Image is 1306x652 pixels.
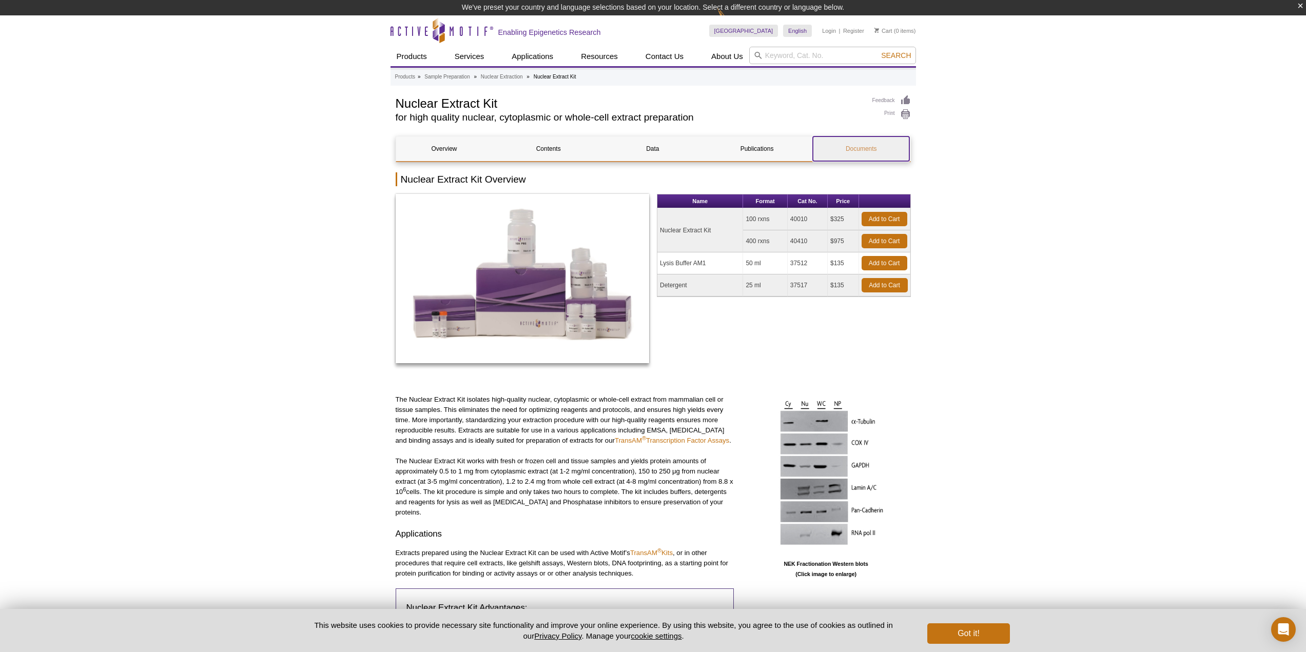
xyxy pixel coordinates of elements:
td: 100 rxns [743,208,787,230]
td: 400 rxns [743,230,787,252]
button: Search [878,51,914,60]
a: Add to Cart [862,212,907,226]
p: The Nuclear Extract Kit works with fresh or frozen cell and tissue samples and yields protein amo... [396,456,734,518]
th: Cat No. [788,194,828,208]
td: 25 ml [743,274,787,297]
td: 50 ml [743,252,787,274]
img: Change Here [717,8,745,32]
span: Search [881,51,911,60]
td: 40410 [788,230,828,252]
h2: Enabling Epigenetics Research [498,28,601,37]
a: Nuclear Extraction [481,72,523,82]
img: Nuclear Extract Kit [396,194,650,363]
a: Add to Cart [862,278,908,292]
td: Detergent [657,274,743,297]
a: About Us [705,47,749,66]
a: Register [843,27,864,34]
th: Price [828,194,859,208]
li: » [474,74,477,80]
a: Login [822,27,836,34]
a: Data [605,136,701,161]
a: Products [395,72,415,82]
a: Publications [709,136,805,161]
a: Cart [874,27,892,34]
td: $135 [828,252,859,274]
a: Documents [813,136,909,161]
li: » [527,74,530,80]
img: NEK Fractionation Western blots [762,394,890,556]
a: Contents [500,136,597,161]
p: The Nuclear Extract Kit isolates high-quality nuclear, cytoplasmic or whole-cell extract from mam... [396,394,734,446]
button: cookie settings [631,631,681,640]
a: Overview [396,136,493,161]
h2: Nuclear Extract Kit Overview [396,172,911,186]
td: 37517 [788,274,828,297]
td: $975 [828,230,859,252]
li: | [839,25,841,37]
p: This website uses cookies to provide necessary site functionality and improve your online experie... [297,620,911,641]
a: Sample Preparation [424,72,470,82]
a: Add to Cart [862,256,907,270]
a: Print [872,109,911,120]
th: Name [657,194,743,208]
h1: Nuclear Extract Kit [396,95,862,110]
a: Add to Cart [862,234,907,248]
a: Feedback [872,95,911,106]
b: NEK Fractionation Western blots (Click image to enlarge) [784,561,868,577]
input: Keyword, Cat. No. [749,47,916,64]
li: (0 items) [874,25,916,37]
td: Nuclear Extract Kit [657,208,743,252]
a: TransAM®Transcription Factor Assays [615,437,729,444]
h2: for high quality nuclear, cytoplasmic or whole-cell extract preparation [396,113,862,122]
td: $135 [828,274,859,297]
a: English [783,25,812,37]
a: Contact Us [639,47,690,66]
a: Services [449,47,491,66]
li: » [418,74,421,80]
div: Open Intercom Messenger [1271,617,1296,642]
th: Format [743,194,787,208]
a: Products [391,47,433,66]
img: Your Cart [874,28,879,33]
td: Lysis Buffer AM1 [657,252,743,274]
li: Nuclear Extract Kit [534,74,576,80]
a: Resources [575,47,624,66]
p: Extracts prepared using the Nuclear Extract Kit can be used with Active Motif’s , or in other pro... [396,548,734,579]
button: Got it! [927,623,1009,644]
sup: ® [642,435,646,441]
td: $325 [828,208,859,230]
sup: ® [657,547,661,553]
a: Applications [505,47,559,66]
a: TransAM®Kits [630,549,673,557]
sup: 6 [403,486,406,492]
td: 37512 [788,252,828,274]
a: Privacy Policy [534,631,581,640]
h3: Applications [396,528,734,540]
h3: Nuclear Extract Kit Advantages: [406,602,723,614]
a: [GEOGRAPHIC_DATA] [709,25,778,37]
td: 40010 [788,208,828,230]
